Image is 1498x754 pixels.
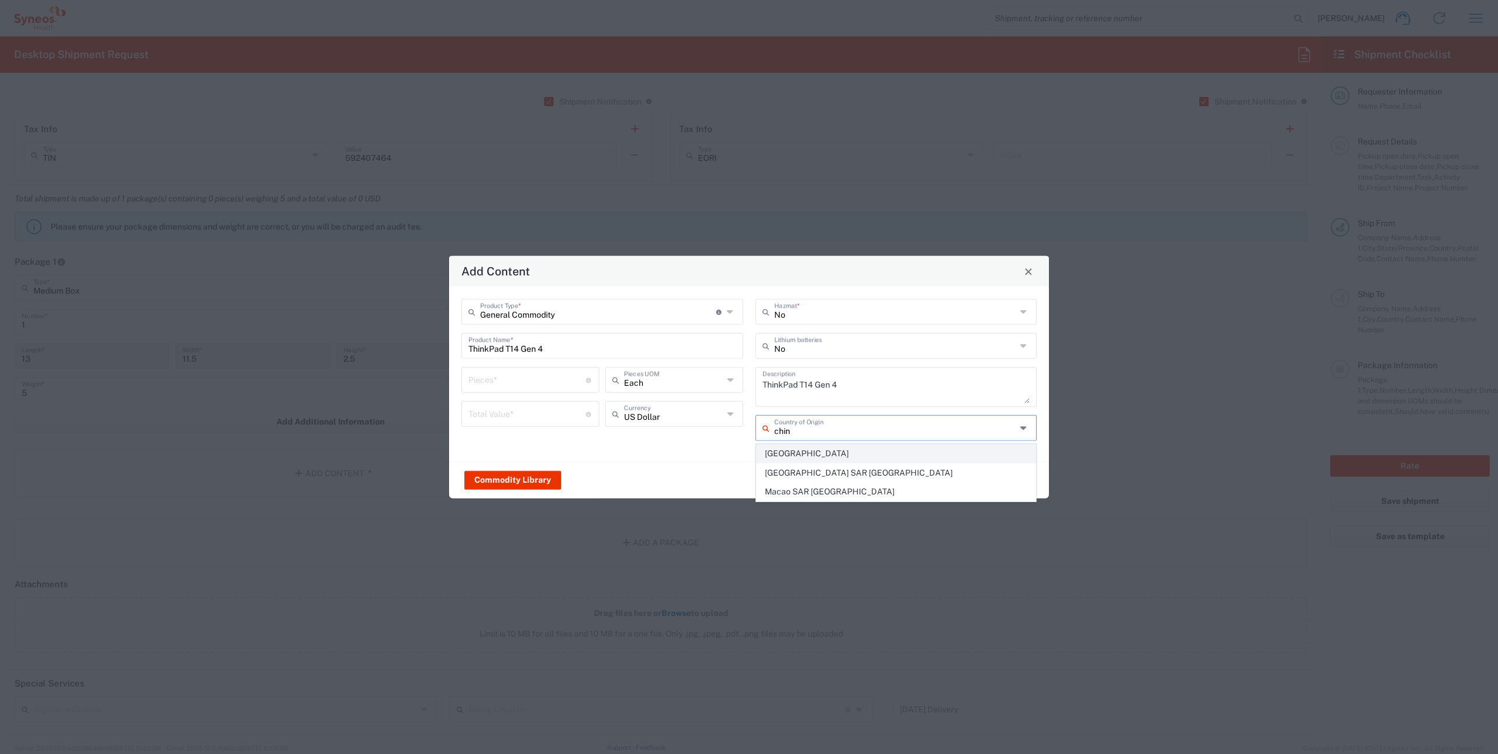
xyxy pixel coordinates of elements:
span: Macao SAR [GEOGRAPHIC_DATA] [757,483,1036,501]
button: Close [1020,263,1037,280]
span: [GEOGRAPHIC_DATA] [757,445,1036,463]
span: [GEOGRAPHIC_DATA] SAR [GEOGRAPHIC_DATA] [757,464,1036,482]
button: Commodity Library [464,470,561,489]
h4: Add Content [461,262,530,280]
